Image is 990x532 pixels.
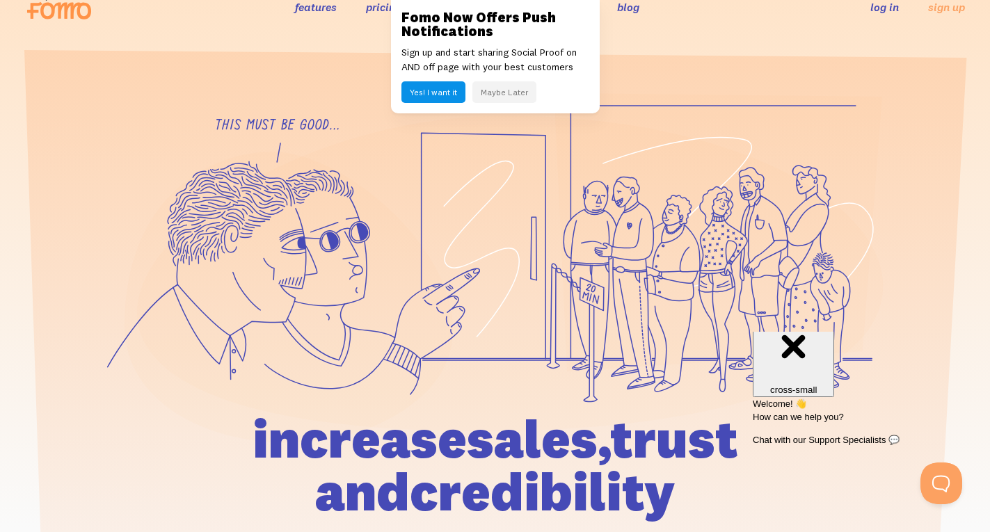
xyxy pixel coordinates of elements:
iframe: Help Scout Beacon - Open [920,462,962,504]
iframe: Help Scout Beacon - Messages and Notifications [746,332,970,462]
p: Sign up and start sharing Social Proof on AND off page with your best customers [401,45,589,74]
h1: increase sales, trust and credibility [173,412,817,518]
button: Maybe Later [472,81,536,103]
button: Yes! I want it [401,81,465,103]
h3: Fomo Now Offers Push Notifications [401,10,589,38]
